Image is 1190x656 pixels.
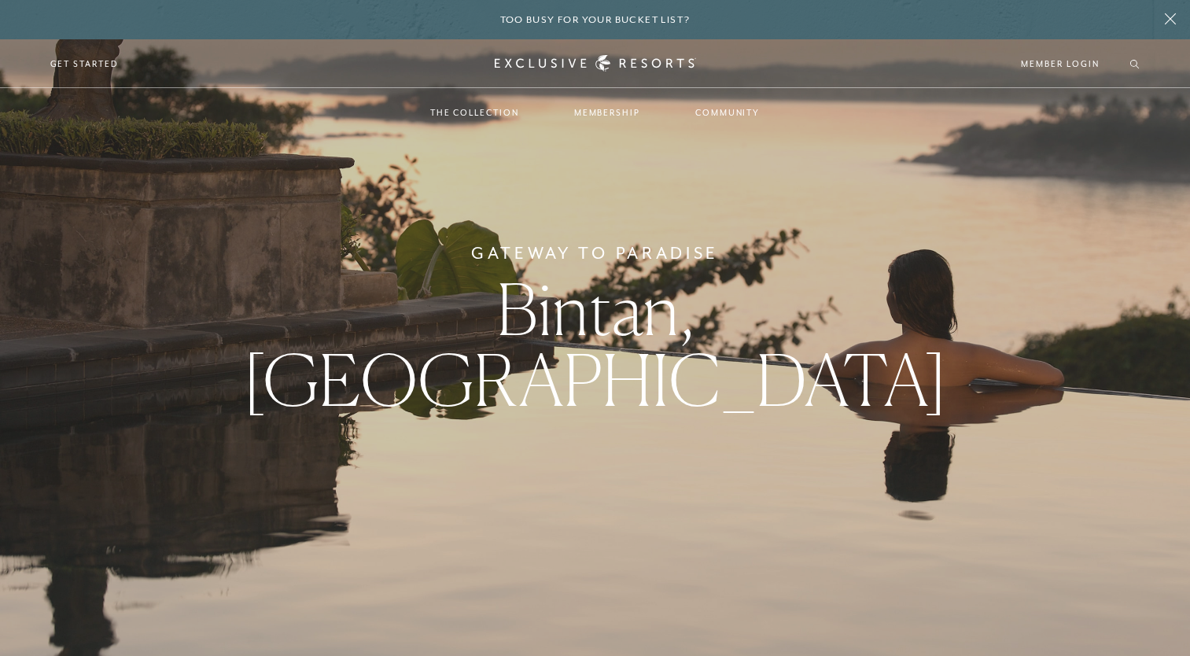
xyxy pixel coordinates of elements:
a: Get Started [50,57,119,71]
span: Bintan, [GEOGRAPHIC_DATA] [243,266,947,422]
a: Community [680,90,776,135]
a: The Collection [414,90,535,135]
a: Membership [558,90,656,135]
h6: Too busy for your bucket list? [500,13,691,28]
a: Member Login [1021,57,1099,71]
h6: Gateway to Paradise [471,241,719,266]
